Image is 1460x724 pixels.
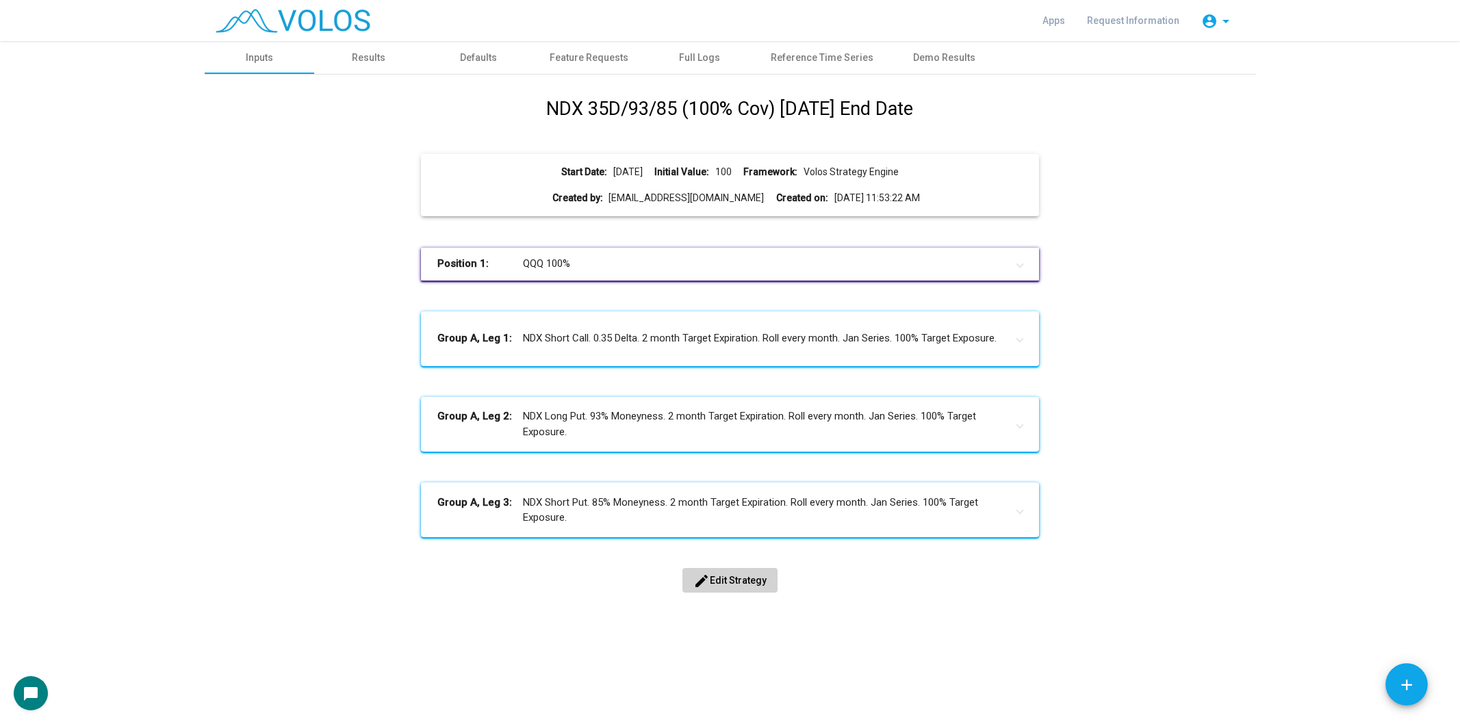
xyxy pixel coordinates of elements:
mat-panel-title: NDX Long Put. 93% Moneyness. 2 month Target Expiration. Roll every month. Jan Series. 100% Target... [437,409,1006,439]
mat-expansion-panel-header: Group A, Leg 3:NDX Short Put. 85% Moneyness. 2 month Target Expiration. Roll every month. Jan Ser... [421,482,1039,537]
button: Add icon [1385,663,1428,706]
mat-icon: chat_bubble [23,686,39,702]
mat-icon: edit [693,573,710,589]
h1: NDX 35D/93/85 (100% Cov) [DATE] End Date [546,95,913,123]
mat-icon: add [1398,676,1416,694]
span: Apps [1042,15,1065,26]
div: Full Logs [679,51,720,65]
b: Position 1: [437,256,523,272]
mat-expansion-panel-header: Group A, Leg 2:NDX Long Put. 93% Moneyness. 2 month Target Expiration. Roll every month. Jan Seri... [421,397,1039,452]
a: Request Information [1076,8,1190,33]
mat-icon: arrow_drop_down [1218,13,1234,29]
a: Apps [1032,8,1076,33]
span: Request Information [1087,15,1179,26]
b: Group A, Leg 1: [437,331,523,346]
mat-panel-title: QQQ 100% [437,256,1006,272]
mat-panel-title: NDX Short Call. 0.35 Delta. 2 month Target Expiration. Roll every month. Jan Series. 100% Target ... [437,331,1006,346]
b: Start Date: [561,165,607,179]
span: Edit Strategy [693,575,767,586]
button: Edit Strategy [682,568,778,593]
b: Framework: [743,165,797,179]
div: Demo Results [913,51,975,65]
div: Defaults [460,51,497,65]
div: Results [352,51,385,65]
div: Feature Requests [550,51,628,65]
mat-expansion-panel-header: Group A, Leg 1:NDX Short Call. 0.35 Delta. 2 month Target Expiration. Roll every month. Jan Serie... [421,311,1039,366]
div: [EMAIL_ADDRESS][DOMAIN_NAME] [DATE] 11:53:22 AM [432,191,1028,205]
mat-expansion-panel-header: Position 1:QQQ 100% [421,248,1039,281]
b: Group A, Leg 2: [437,409,523,439]
b: Initial Value: [654,165,709,179]
b: Created by: [552,191,603,205]
mat-icon: account_circle [1201,13,1218,29]
div: Inputs [246,51,273,65]
div: Reference Time Series [771,51,873,65]
mat-panel-title: NDX Short Put. 85% Moneyness. 2 month Target Expiration. Roll every month. Jan Series. 100% Targe... [437,495,1006,526]
b: Group A, Leg 3: [437,495,523,526]
b: Created on: [776,191,828,205]
div: [DATE] 100 Volos Strategy Engine [432,165,1028,179]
